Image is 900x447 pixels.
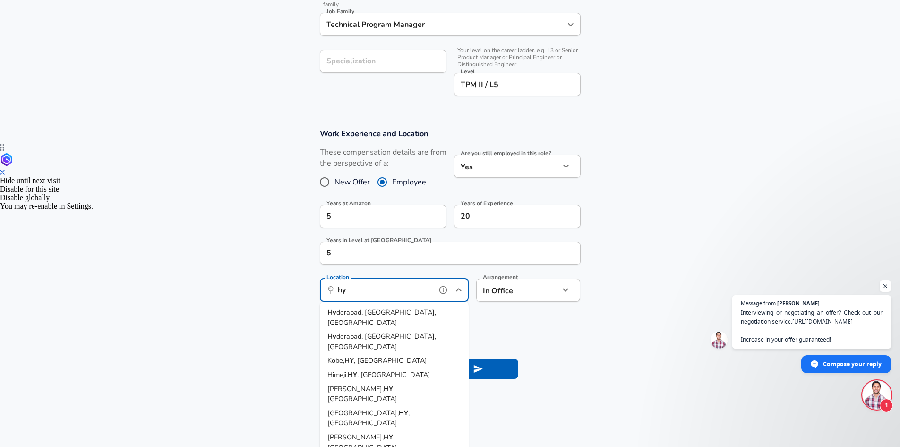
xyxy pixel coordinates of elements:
div: Open chat [863,381,891,409]
span: [PERSON_NAME], [327,384,384,394]
label: Arrangement [483,274,518,280]
span: Compose your reply [823,356,882,372]
input: 7 [454,205,560,228]
strong: Hy [327,332,336,341]
strong: HY [384,384,393,394]
label: Location [326,274,349,280]
strong: Hy [327,307,336,317]
input: 1 [320,242,560,265]
span: , [GEOGRAPHIC_DATA] [357,370,430,379]
input: Specialization [320,50,446,73]
span: , [GEOGRAPHIC_DATA] [327,408,410,428]
span: derabad, [GEOGRAPHIC_DATA], [GEOGRAPHIC_DATA] [327,332,436,351]
strong: HY [344,356,354,365]
strong: HY [348,370,357,379]
span: Message from [741,300,776,306]
span: derabad, [GEOGRAPHIC_DATA], [GEOGRAPHIC_DATA] [327,307,436,327]
span: , [GEOGRAPHIC_DATA] [354,356,427,365]
div: In Office [476,279,546,302]
button: help [436,283,450,297]
span: Employee [392,176,426,188]
span: Your level on the career ladder. e.g. L3 or Senior Product Manager or Principal Engineer or Disti... [454,47,581,68]
button: Close [452,283,465,297]
label: Years of Experience [461,201,513,206]
span: Kobe, [327,356,344,365]
div: Yes [454,155,560,178]
strong: HY [399,408,408,418]
span: Himeji, [327,370,348,379]
label: Years in Level at [GEOGRAPHIC_DATA] [326,237,432,243]
span: New Offer [334,176,370,188]
label: Years at Amazon [326,201,371,206]
label: These compensation details are from the perspective of a: [320,147,446,169]
span: [PERSON_NAME], [327,432,384,442]
h3: Work Experience and Location [320,128,581,139]
label: Are you still employed in this role? [461,150,551,156]
input: 0 [320,205,426,228]
span: [PERSON_NAME] [777,300,820,306]
label: Level [461,69,475,74]
label: Job Family [326,9,354,14]
span: , [GEOGRAPHIC_DATA] [327,384,397,404]
span: 1 [880,399,893,412]
input: Software Engineer [324,17,562,32]
button: Open [564,18,577,31]
input: L3 [458,77,576,92]
span: [GEOGRAPHIC_DATA], [327,408,399,418]
strong: HY [384,432,393,442]
span: Interviewing or negotiating an offer? Check out our negotiation service: Increase in your offer g... [741,308,883,344]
